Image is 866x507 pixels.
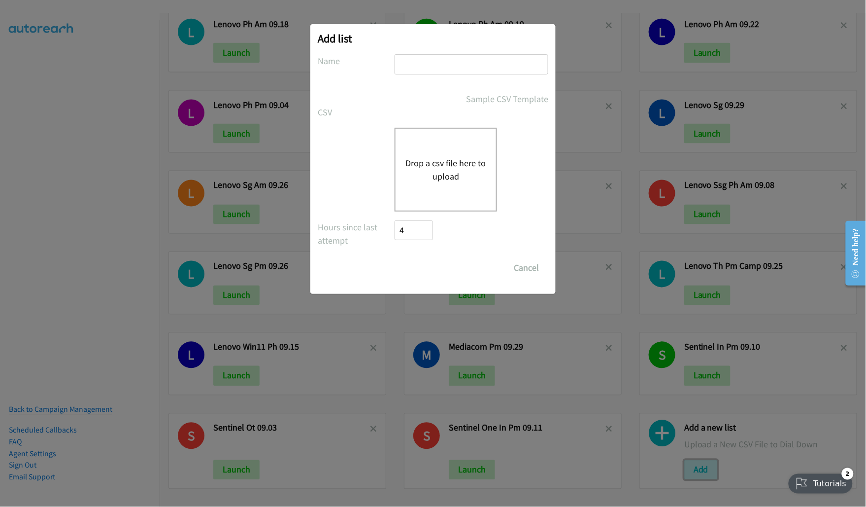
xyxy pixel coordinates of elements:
[318,54,395,68] label: Name
[783,464,859,500] iframe: Checklist
[466,92,548,106] a: Sample CSV Template
[318,106,395,119] label: CSV
[318,220,395,247] label: Hours since last attempt
[405,156,486,183] button: Drop a csv file here to upload
[837,214,866,292] iframe: Resource Center
[318,32,548,45] h2: Add list
[504,258,548,278] button: Cancel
